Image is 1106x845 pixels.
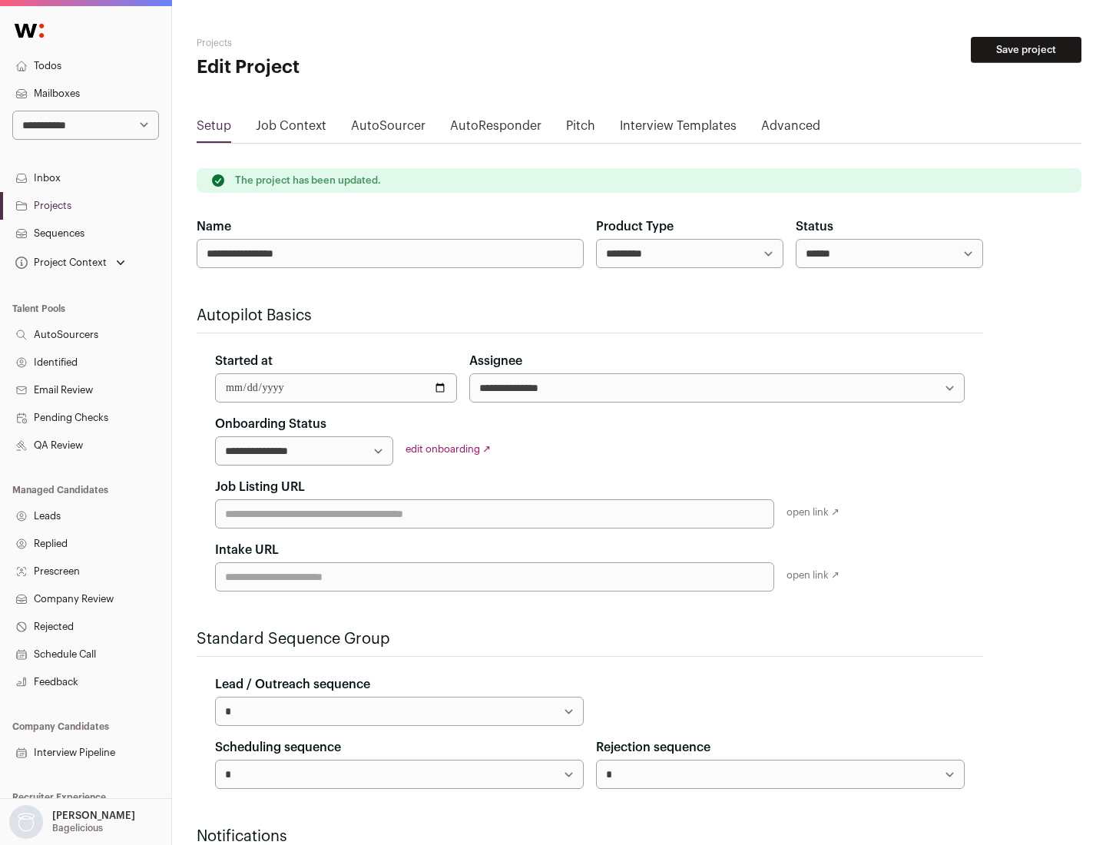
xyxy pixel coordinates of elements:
label: Product Type [596,217,674,236]
img: Wellfound [6,15,52,46]
h1: Edit Project [197,55,492,80]
div: Project Context [12,257,107,269]
a: edit onboarding ↗ [406,444,491,454]
a: Setup [197,117,231,141]
p: [PERSON_NAME] [52,810,135,822]
h2: Autopilot Basics [197,305,983,326]
p: Bagelicious [52,822,103,834]
a: Pitch [566,117,595,141]
label: Lead / Outreach sequence [215,675,370,694]
button: Open dropdown [12,252,128,273]
label: Assignee [469,352,522,370]
a: Job Context [256,117,326,141]
p: The project has been updated. [235,174,381,187]
button: Save project [971,37,1081,63]
h2: Projects [197,37,492,49]
label: Status [796,217,833,236]
a: Interview Templates [620,117,737,141]
h2: Standard Sequence Group [197,628,983,650]
button: Open dropdown [6,805,138,839]
label: Onboarding Status [215,415,326,433]
a: Advanced [761,117,820,141]
label: Intake URL [215,541,279,559]
label: Name [197,217,231,236]
label: Job Listing URL [215,478,305,496]
a: AutoResponder [450,117,541,141]
a: AutoSourcer [351,117,426,141]
img: nopic.png [9,805,43,839]
label: Started at [215,352,273,370]
label: Rejection sequence [596,738,710,757]
label: Scheduling sequence [215,738,341,757]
